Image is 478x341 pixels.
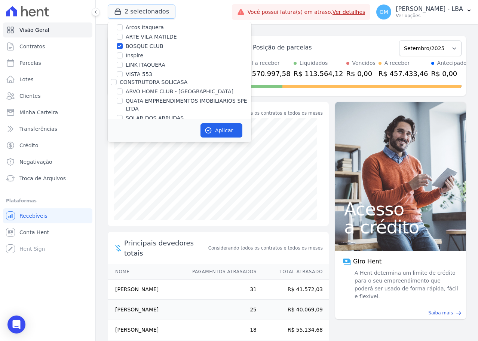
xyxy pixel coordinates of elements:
label: Arcos Itaquera [126,24,164,31]
span: Contratos [19,43,45,50]
label: QUATA EMPREENDIMENTOS IMOBILIARIOS SPE LTDA [126,97,251,113]
a: Visão Geral [3,22,92,37]
div: Total a receber [241,59,291,67]
label: ARTE VILA MATILDE [126,33,177,41]
td: [PERSON_NAME] [108,300,185,320]
button: Aplicar [200,123,242,138]
div: R$ 457.433,46 [379,69,428,79]
span: GM [380,9,388,15]
p: [PERSON_NAME] - LBA [396,5,463,13]
td: R$ 55.134,68 [257,320,329,340]
div: Vencidos [352,59,376,67]
span: Considerando todos os contratos e todos os meses [208,245,323,251]
a: Parcelas [3,55,92,70]
label: VISTA 553 [126,70,152,78]
div: Antecipado [437,59,467,67]
td: [PERSON_NAME] [108,280,185,300]
span: Negativação [19,158,52,166]
a: Troca de Arquivos [3,171,92,186]
p: Ver opções [396,13,463,19]
label: SOLAR DOS ARRUDAS [126,114,184,122]
a: Lotes [3,72,92,87]
td: R$ 40.069,09 [257,300,329,320]
span: Recebíveis [19,212,48,220]
a: Minha Carteira [3,105,92,120]
a: Negativação [3,154,92,169]
a: Ver detalhes [333,9,365,15]
span: Parcelas [19,59,41,67]
a: Contratos [3,39,92,54]
span: east [456,310,462,316]
a: Conta Hent [3,225,92,240]
div: Considerando todos os contratos e todos os meses [208,110,323,117]
td: 31 [185,280,257,300]
th: Pagamentos Atrasados [185,264,257,280]
button: 2 selecionados [108,4,175,19]
th: Nome [108,264,185,280]
span: Acesso [344,200,457,218]
div: R$ 570.997,58 [241,69,291,79]
div: Liquidados [300,59,328,67]
span: Você possui fatura(s) em atraso. [248,8,365,16]
a: Clientes [3,88,92,103]
span: Transferências [19,125,57,133]
a: Crédito [3,138,92,153]
label: Inspire [126,52,143,60]
div: Plataformas [6,196,89,205]
label: ARVO HOME CLUB - [GEOGRAPHIC_DATA] [126,88,233,96]
div: R$ 113.564,12 [294,69,343,79]
label: BOSQUE CLUB [126,42,163,50]
a: Recebíveis [3,208,92,223]
a: Transferências [3,121,92,136]
span: Minha Carteira [19,109,58,116]
td: [PERSON_NAME] [108,320,185,340]
label: CONSTRUTORA SOLICASA [120,79,187,85]
span: Conta Hent [19,229,49,236]
span: Saiba mais [428,310,453,316]
label: LINK ITAQUERA [126,61,165,69]
a: Saiba mais east [340,310,462,316]
div: Open Intercom Messenger [7,316,25,334]
td: 25 [185,300,257,320]
div: Posição de parcelas [253,43,312,52]
span: a crédito [344,218,457,236]
div: A receber [384,59,410,67]
span: Visão Geral [19,26,49,34]
span: Principais devedores totais [124,238,207,258]
th: Total Atrasado [257,264,329,280]
span: Giro Hent [353,257,382,266]
td: 18 [185,320,257,340]
span: Crédito [19,142,39,149]
div: R$ 0,00 [431,69,467,79]
span: Clientes [19,92,40,100]
div: R$ 0,00 [346,69,376,79]
button: GM [PERSON_NAME] - LBA Ver opções [370,1,478,22]
span: Lotes [19,76,34,83]
span: Troca de Arquivos [19,175,66,182]
span: A Hent determina um limite de crédito para o seu empreendimento que poderá ser usado de forma ráp... [353,269,459,301]
td: R$ 41.572,03 [257,280,329,300]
